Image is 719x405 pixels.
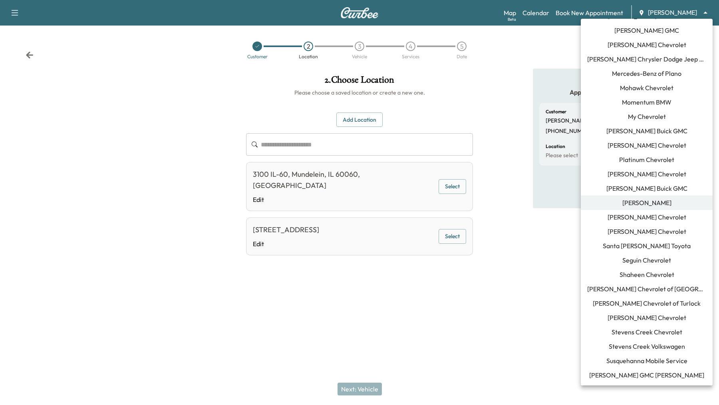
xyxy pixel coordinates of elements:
span: [PERSON_NAME] GMC [614,26,679,35]
span: [PERSON_NAME] Chevrolet [608,212,686,222]
span: [PERSON_NAME] [622,198,671,207]
span: Momentum BMW [622,97,671,107]
span: [PERSON_NAME] GMC [PERSON_NAME] [589,370,704,380]
span: [PERSON_NAME] Chevrolet [608,140,686,150]
span: Mercedes-Benz of Plano [612,69,681,78]
span: [PERSON_NAME] Chevrolet of [GEOGRAPHIC_DATA] [587,284,706,294]
span: [PERSON_NAME] Chevrolet [608,227,686,236]
span: [PERSON_NAME] Buick GMC [606,126,687,136]
span: [PERSON_NAME] Chevrolet [608,169,686,179]
span: Shaheen Chevrolet [620,270,674,279]
span: [PERSON_NAME] Chevrolet [608,313,686,322]
span: Stevens Creek Chevrolet [612,327,682,337]
span: [PERSON_NAME] Buick GMC [606,184,687,193]
span: My Chevrolet [628,112,666,121]
span: [PERSON_NAME] Chevrolet of Turlock [593,298,701,308]
span: Seguin Chevrolet [622,255,671,265]
span: Mohawk Chevrolet [620,83,673,93]
span: [PERSON_NAME] Chrysler Dodge Jeep RAM of [GEOGRAPHIC_DATA] [587,54,706,64]
span: Platinum Chevrolet [619,155,674,164]
span: [PERSON_NAME] Chevrolet [608,40,686,49]
span: Stevens Creek Volkswagen [609,342,685,351]
span: Susquehanna Mobile Service [606,356,687,365]
span: [PERSON_NAME] Chevrolet [608,385,686,394]
span: Santa [PERSON_NAME] Toyota [603,241,691,251]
